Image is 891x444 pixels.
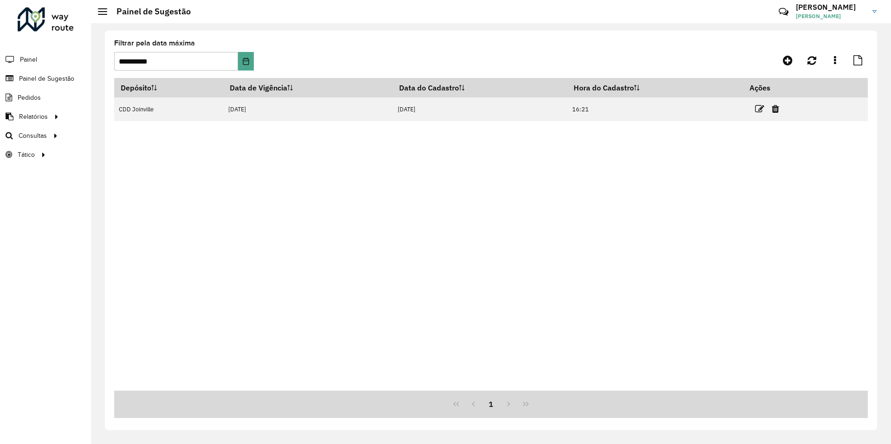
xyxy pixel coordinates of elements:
[567,97,742,121] td: 16:21
[743,78,799,97] th: Ações
[567,78,742,97] th: Hora do Cadastro
[393,97,567,121] td: [DATE]
[223,78,393,97] th: Data de Vigência
[796,3,865,12] h3: [PERSON_NAME]
[114,38,195,49] label: Filtrar pela data máxima
[772,103,779,115] a: Excluir
[755,103,764,115] a: Editar
[796,12,865,20] span: [PERSON_NAME]
[19,112,48,122] span: Relatórios
[238,52,253,71] button: Choose Date
[114,97,223,121] td: CDD Joinville
[482,395,500,413] button: 1
[114,78,223,97] th: Depósito
[774,2,794,22] a: Contato Rápido
[223,97,393,121] td: [DATE]
[18,93,41,103] span: Pedidos
[18,150,35,160] span: Tático
[19,74,74,84] span: Painel de Sugestão
[393,78,567,97] th: Data do Cadastro
[19,131,47,141] span: Consultas
[107,6,191,17] h2: Painel de Sugestão
[20,55,37,64] span: Painel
